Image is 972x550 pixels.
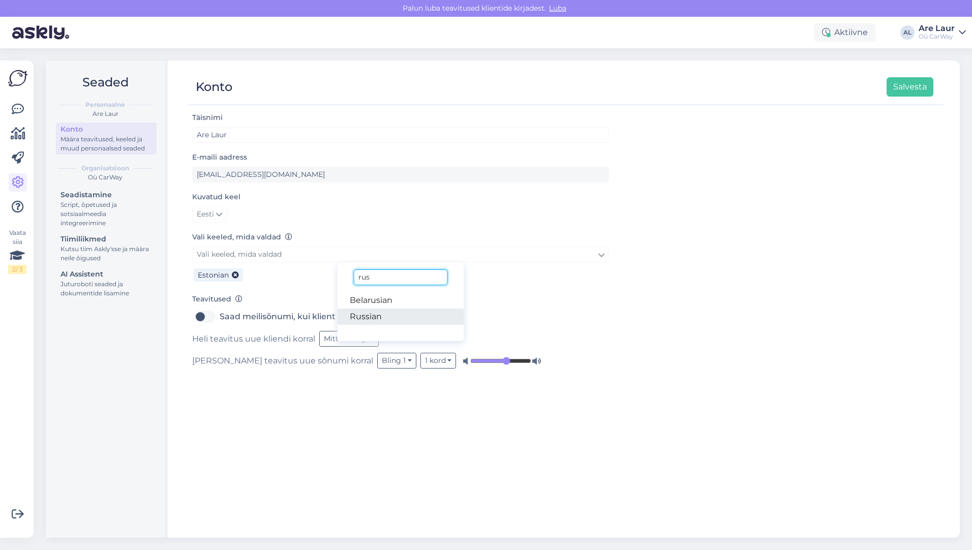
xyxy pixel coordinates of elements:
[919,24,955,33] div: Are Laur
[60,190,152,200] div: Seadistamine
[192,247,609,262] a: Vali keeled, mida valdad
[60,200,152,228] div: Script, õpetused ja sotsiaalmeedia integreerimine
[319,331,379,347] button: Mitte ühtegi
[197,250,282,259] span: Vali keeled, mida valdad
[192,232,292,242] label: Vali keeled, mida valdad
[56,188,157,229] a: SeadistamineScript, õpetused ja sotsiaalmeedia integreerimine
[85,100,125,109] b: Personaalne
[192,127,609,143] input: Sisesta nimi
[54,173,157,182] div: Oü CarWay
[192,331,609,347] div: Heli teavitus uue kliendi korral
[56,123,157,155] a: KontoMäära teavitused, keeled ja muud personaalsed seaded
[60,280,152,298] div: Juturoboti seaded ja dokumentide lisamine
[8,265,26,274] div: 2 / 3
[919,33,955,41] div: Oü CarWay
[192,206,227,223] a: Eesti
[60,124,152,135] div: Konto
[220,309,403,325] label: Saad meilisõnumi, kui klient alustab vestlust
[192,152,247,163] label: E-maili aadress
[900,25,915,40] div: AL
[814,23,876,42] div: Aktiivne
[60,269,152,280] div: AI Assistent
[192,353,609,369] div: [PERSON_NAME] teavitus uue sõnumi korral
[338,309,464,325] a: Russian
[54,109,157,118] div: Are Laur
[192,294,242,304] label: Teavitused
[60,135,152,153] div: Määra teavitused, keeled ja muud personaalsed seaded
[56,267,157,299] a: AI AssistentJuturoboti seaded ja dokumentide lisamine
[192,112,223,123] label: Täisnimi
[54,73,157,92] h2: Seaded
[56,232,157,264] a: TiimiliikmedKutsu tiim Askly'sse ja määra neile õigused
[198,270,229,280] span: Estonian
[192,192,240,202] label: Kuvatud keel
[887,77,933,97] button: Salvesta
[192,167,609,182] input: Sisesta e-maili aadress
[8,228,26,274] div: Vaata siia
[60,245,152,263] div: Kutsu tiim Askly'sse ja määra neile õigused
[60,234,152,245] div: Tiimiliikmed
[420,353,457,369] button: 1 kord
[354,269,447,285] input: Kirjuta, millist tag'i otsid
[546,4,569,13] span: Luba
[81,164,129,173] b: Organisatsioon
[8,69,27,88] img: Askly Logo
[196,77,232,97] div: Konto
[197,209,214,220] span: Eesti
[377,353,416,369] button: Bling 1
[919,24,966,41] a: Are LaurOü CarWay
[338,292,464,309] a: Belarusian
